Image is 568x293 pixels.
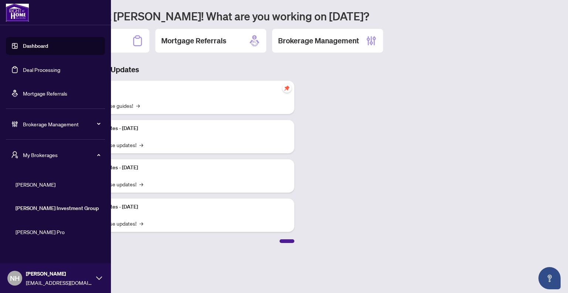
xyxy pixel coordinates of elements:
[26,279,92,287] span: [EMAIL_ADDRESS][DOMAIN_NAME]
[78,85,288,93] p: Self-Help
[16,228,100,236] span: [PERSON_NAME] Pro
[23,66,60,73] a: Deal Processing
[23,151,100,159] span: My Brokerages
[538,267,561,289] button: Open asap
[38,64,294,75] h3: Brokerage & Industry Updates
[283,84,291,93] span: pushpin
[136,101,140,110] span: →
[10,273,20,283] span: NH
[278,36,359,46] h2: Brokerage Management
[78,124,288,133] p: Platform Updates - [DATE]
[11,151,18,159] span: user-switch
[161,36,226,46] h2: Mortgage Referrals
[16,180,100,189] span: [PERSON_NAME]
[26,270,92,278] span: [PERSON_NAME]
[16,204,100,212] span: [PERSON_NAME] Investment Group
[78,203,288,211] p: Platform Updates - [DATE]
[23,43,48,49] a: Dashboard
[139,180,143,188] span: →
[139,219,143,227] span: →
[6,4,29,21] img: logo
[23,90,67,97] a: Mortgage Referrals
[139,141,143,149] span: →
[78,164,288,172] p: Platform Updates - [DATE]
[23,120,100,128] span: Brokerage Management
[38,9,559,23] h1: Welcome back [PERSON_NAME]! What are you working on [DATE]?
